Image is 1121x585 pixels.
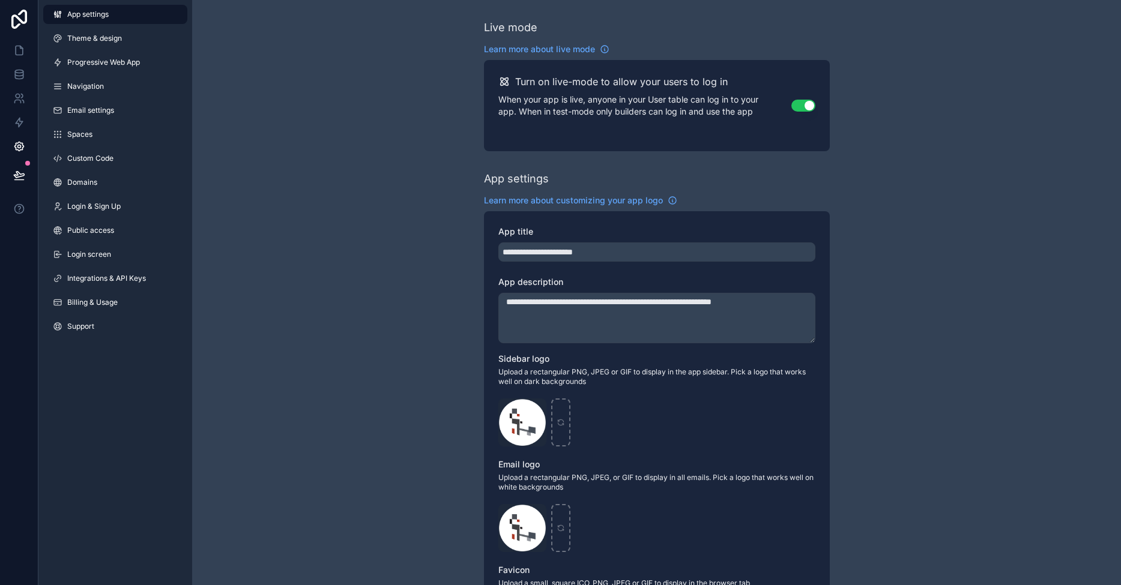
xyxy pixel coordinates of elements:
a: Login screen [43,245,187,264]
p: When your app is live, anyone in your User table can log in to your app. When in test-mode only b... [498,94,791,118]
span: Custom Code [67,154,113,163]
div: Live mode [484,19,537,36]
a: Learn more about live mode [484,43,609,55]
span: Email logo [498,459,540,469]
span: Integrations & API Keys [67,274,146,283]
span: Spaces [67,130,92,139]
span: Theme & design [67,34,122,43]
a: Support [43,317,187,336]
a: Login & Sign Up [43,197,187,216]
span: Learn more about customizing your app logo [484,194,663,206]
span: App title [498,226,533,236]
span: Email settings [67,106,114,115]
h2: Turn on live-mode to allow your users to log in [515,74,728,89]
span: App settings [67,10,109,19]
a: Integrations & API Keys [43,269,187,288]
a: Public access [43,221,187,240]
span: Navigation [67,82,104,91]
span: Favicon [498,565,530,575]
a: Email settings [43,101,187,120]
span: Billing & Usage [67,298,118,307]
span: Public access [67,226,114,235]
a: Progressive Web App [43,53,187,72]
span: Domains [67,178,97,187]
span: Login screen [67,250,111,259]
a: Custom Code [43,149,187,168]
div: App settings [484,170,549,187]
span: Upload a rectangular PNG, JPEG or GIF to display in the app sidebar. Pick a logo that works well ... [498,367,815,386]
a: Theme & design [43,29,187,48]
a: Spaces [43,125,187,144]
span: Upload a rectangular PNG, JPEG, or GIF to display in all emails. Pick a logo that works well on w... [498,473,815,492]
a: Billing & Usage [43,293,187,312]
span: Progressive Web App [67,58,140,67]
span: App description [498,277,563,287]
span: Login & Sign Up [67,202,121,211]
a: Navigation [43,77,187,96]
span: Support [67,322,94,331]
a: App settings [43,5,187,24]
span: Learn more about live mode [484,43,595,55]
a: Domains [43,173,187,192]
span: Sidebar logo [498,353,549,364]
a: Learn more about customizing your app logo [484,194,677,206]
